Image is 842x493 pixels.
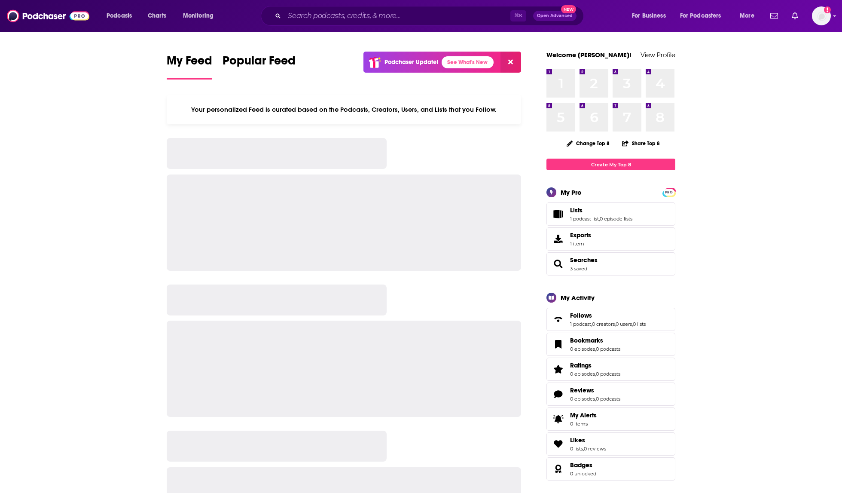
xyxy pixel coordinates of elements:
[570,312,592,319] span: Follows
[570,371,595,377] a: 0 episodes
[570,206,632,214] a: Lists
[570,346,595,352] a: 0 episodes
[767,9,781,23] a: Show notifications dropdown
[101,9,143,23] button: open menu
[549,388,567,400] a: Reviews
[546,432,675,456] span: Likes
[269,6,592,26] div: Search podcasts, credits, & more...
[570,266,587,272] a: 3 saved
[549,338,567,350] a: Bookmarks
[546,202,675,226] span: Lists
[546,159,675,170] a: Create My Top 8
[664,189,674,195] a: PRO
[632,10,666,22] span: For Business
[570,471,596,477] a: 0 unlocked
[442,56,494,68] a: See What's New
[546,358,675,381] span: Ratings
[107,10,132,22] span: Podcasts
[570,337,620,344] a: Bookmarks
[583,446,584,452] span: ,
[549,313,567,325] a: Follows
[570,446,583,452] a: 0 lists
[167,53,212,73] span: My Feed
[570,231,591,239] span: Exports
[167,53,212,80] a: My Feed
[570,321,591,327] a: 1 podcast
[549,413,567,425] span: My Alerts
[570,386,594,394] span: Reviews
[596,346,620,352] a: 0 podcasts
[223,53,296,73] span: Popular Feed
[570,421,597,427] span: 0 items
[549,363,567,375] a: Ratings
[546,227,675,251] a: Exports
[549,258,567,270] a: Searches
[633,321,646,327] a: 0 lists
[561,5,577,13] span: New
[570,411,597,419] span: My Alerts
[570,461,596,469] a: Badges
[674,9,734,23] button: open menu
[183,10,214,22] span: Monitoring
[570,241,591,247] span: 1 item
[549,208,567,220] a: Lists
[510,10,526,21] span: ⌘ K
[680,10,721,22] span: For Podcasters
[148,10,166,22] span: Charts
[546,308,675,331] span: Follows
[641,51,675,59] a: View Profile
[570,361,620,369] a: Ratings
[546,252,675,276] span: Searches
[7,8,89,24] img: Podchaser - Follow, Share and Rate Podcasts
[546,333,675,356] span: Bookmarks
[177,9,225,23] button: open menu
[570,312,646,319] a: Follows
[734,9,765,23] button: open menu
[570,206,583,214] span: Lists
[570,386,620,394] a: Reviews
[546,407,675,431] a: My Alerts
[549,463,567,475] a: Badges
[570,256,598,264] a: Searches
[561,294,595,302] div: My Activity
[570,436,585,444] span: Likes
[596,396,620,402] a: 0 podcasts
[595,371,596,377] span: ,
[616,321,632,327] a: 0 users
[549,438,567,450] a: Likes
[595,346,596,352] span: ,
[622,135,660,152] button: Share Top 8
[537,14,573,18] span: Open Advanced
[596,371,620,377] a: 0 podcasts
[570,396,595,402] a: 0 episodes
[824,6,831,13] svg: Add a profile image
[284,9,510,23] input: Search podcasts, credits, & more...
[584,446,606,452] a: 0 reviews
[591,321,592,327] span: ,
[533,11,577,21] button: Open AdvancedNew
[570,337,603,344] span: Bookmarks
[788,9,802,23] a: Show notifications dropdown
[167,95,521,124] div: Your personalized Feed is curated based on the Podcasts, Creators, Users, and Lists that you Follow.
[142,9,171,23] a: Charts
[812,6,831,25] span: Logged in as tiffanymiller
[570,216,599,222] a: 1 podcast list
[626,9,677,23] button: open menu
[599,216,600,222] span: ,
[561,138,615,149] button: Change Top 8
[384,58,438,66] p: Podchaser Update!
[812,6,831,25] button: Show profile menu
[546,51,631,59] a: Welcome [PERSON_NAME]!
[561,188,582,196] div: My Pro
[546,457,675,481] span: Badges
[570,461,592,469] span: Badges
[740,10,754,22] span: More
[595,396,596,402] span: ,
[632,321,633,327] span: ,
